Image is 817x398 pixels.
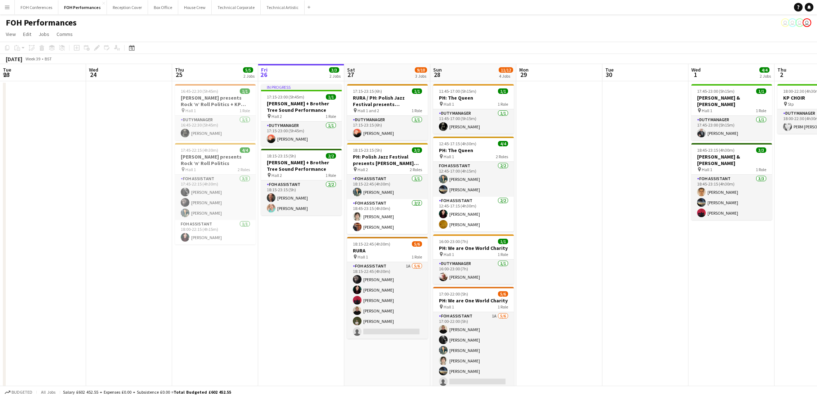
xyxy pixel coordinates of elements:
app-job-card: 12:45-17:15 (4h30m)4/4PH: The Queen Hall 12 RolesFOH Assistant2/212:45-17:00 (4h15m)[PERSON_NAME]... [433,137,514,232]
button: Budgeted [4,388,33,396]
app-card-role: FOH Assistant2/212:45-17:15 (4h30m)[PERSON_NAME][PERSON_NAME] [433,197,514,232]
span: 5/5 [243,67,253,73]
span: Hall 1 and 2 [358,108,379,113]
span: 16:45-22:30 (5h45m) [181,88,218,94]
span: 1 Role [498,304,508,310]
button: Reception Cover [107,0,148,14]
button: FOH Performances [58,0,107,14]
span: 2 [776,70,786,79]
h3: PH: We are One World Charity [433,297,514,304]
span: Hall 1 [444,154,454,159]
span: Jobs [39,31,49,37]
h1: FOH Performances [6,17,77,28]
h3: RURA / PH: Polish Jazz Festival presents [PERSON_NAME] Quintet [347,95,428,107]
span: 1 Role [756,167,766,172]
div: In progress [261,84,342,90]
div: 4 Jobs [499,73,513,79]
a: View [3,29,19,39]
span: 24 [88,70,98,79]
app-card-role: FOH Assistant1A5/617:00-22:00 (5h)[PERSON_NAME][PERSON_NAME][PERSON_NAME][PERSON_NAME][PERSON_NAME] [433,312,514,389]
span: 1 Role [239,108,250,113]
span: 1 Role [412,108,422,113]
h3: [PERSON_NAME] + Brother Tree Sound Performance [261,159,342,172]
span: 5/6 [412,241,422,247]
span: 4/4 [759,67,769,73]
span: Hall 1 [702,167,712,172]
span: 1/1 [412,88,422,94]
span: Hall 2 [358,167,368,172]
app-user-avatar: Visitor Services [803,18,811,27]
app-card-role: FOH Assistant1A5/618:15-22:45 (4h30m)[PERSON_NAME][PERSON_NAME][PERSON_NAME][PERSON_NAME][PERSON_... [347,262,428,339]
span: 30 [604,70,614,79]
app-user-avatar: Visitor Services [795,18,804,27]
div: 18:45-23:15 (4h30m)3/3[PERSON_NAME] & [PERSON_NAME] Hall 11 RoleFOH Assistant3/318:45-23:15 (4h30... [691,143,772,220]
app-job-card: 11:45-17:00 (5h15m)1/1PH: The Queen Hall 11 RoleDuty Manager1/111:45-17:00 (5h15m)[PERSON_NAME] [433,84,514,134]
app-job-card: 16:45-22:30 (5h45m)1/1[PERSON_NAME] presents Rock ‘n’ Roll Politics + KP Choir Hall 11 RoleDuty M... [175,84,256,140]
span: 17:15-23:15 (6h) [353,88,382,94]
span: Hall 1 [444,304,454,310]
span: Sun [433,67,442,73]
span: 23 [2,70,11,79]
app-card-role: Duty Manager1/116:00-23:00 (7h)[PERSON_NAME] [433,260,514,284]
button: Box Office [148,0,178,14]
span: All jobs [40,389,57,395]
span: 2/2 [326,153,336,159]
h3: [PERSON_NAME] presents Rock ‘n’ Roll Politics [175,154,256,166]
app-card-role: FOH Assistant3/317:45-22:15 (4h30m)[PERSON_NAME][PERSON_NAME][PERSON_NAME] [175,175,256,220]
span: Comms [57,31,73,37]
app-card-role: Duty Manager1/117:15-23:00 (5h45m)[PERSON_NAME] [261,122,342,146]
a: Edit [20,29,34,39]
span: 26 [260,70,268,79]
button: Technical Corporate [212,0,261,14]
span: 11/12 [499,67,513,73]
span: 17:45-23:00 (5h15m) [697,88,735,94]
a: Comms [54,29,76,39]
span: Fri [261,67,268,73]
div: 17:15-23:15 (6h)1/1RURA / PH: Polish Jazz Festival presents [PERSON_NAME] Quintet Hall 1 and 21 R... [347,84,428,140]
span: Hall 1 [185,108,196,113]
h3: PH: The Queen [433,147,514,154]
span: Sat [347,67,355,73]
span: 27 [346,70,355,79]
span: Wed [691,67,701,73]
div: [DATE] [6,55,22,63]
span: 28 [432,70,442,79]
span: Thu [777,67,786,73]
h3: [PERSON_NAME] + Brother Tree Sound Performance [261,100,342,113]
app-job-card: 17:45-22:15 (4h30m)4/4[PERSON_NAME] presents Rock ‘n’ Roll Politics Hall 12 RolesFOH Assistant3/3... [175,143,256,244]
span: 12:45-17:15 (4h30m) [439,141,476,146]
span: Wed [89,67,98,73]
span: 5/6 [498,291,508,297]
span: 3/3 [756,147,766,153]
span: 16:00-23:00 (7h) [439,239,468,244]
span: 4/4 [240,147,250,153]
span: 1/1 [498,88,508,94]
span: Stp [788,101,794,107]
span: 18:45-23:15 (4h30m) [697,147,735,153]
span: 1 Role [412,254,422,260]
div: In progress17:15-23:00 (5h45m)1/1[PERSON_NAME] + Brother Tree Sound Performance Hall 21 RoleDuty ... [261,84,342,146]
span: 17:00-22:00 (5h) [439,291,468,297]
span: Hall 1 [702,108,712,113]
span: 29 [518,70,529,79]
app-job-card: 18:15-22:45 (4h30m)5/6RURA Hall 11 RoleFOH Assistant1A5/618:15-22:45 (4h30m)[PERSON_NAME][PERSON_... [347,237,428,339]
span: 2 Roles [496,154,508,159]
app-user-avatar: Abby Hubbard [788,18,797,27]
app-card-role: Duty Manager1/116:45-22:30 (5h45m)[PERSON_NAME] [175,116,256,140]
div: Salary £602 452.55 + Expenses £0.00 + Subsistence £0.00 = [63,389,231,395]
span: 18:15-22:45 (4h30m) [353,241,390,247]
a: Jobs [36,29,52,39]
app-job-card: 18:15-23:15 (5h)3/3PH: Polish Jazz Festival presents [PERSON_NAME] Quintet Hall 22 RolesFOH Assis... [347,143,428,234]
app-card-role: Duty Manager1/117:15-23:15 (6h)[PERSON_NAME] [347,116,428,140]
span: 1 Role [326,173,336,178]
app-job-card: 18:15-23:15 (5h)2/2[PERSON_NAME] + Brother Tree Sound Performance Hall 21 RoleFOH Assistant2/218:... [261,149,342,215]
span: 4/4 [498,141,508,146]
span: 1 Role [756,108,766,113]
div: 17:00-22:00 (5h)5/6PH: We are One World Charity Hall 11 RoleFOH Assistant1A5/617:00-22:00 (5h)[PE... [433,287,514,389]
span: Budgeted [12,390,32,395]
span: 1 Role [498,252,508,257]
